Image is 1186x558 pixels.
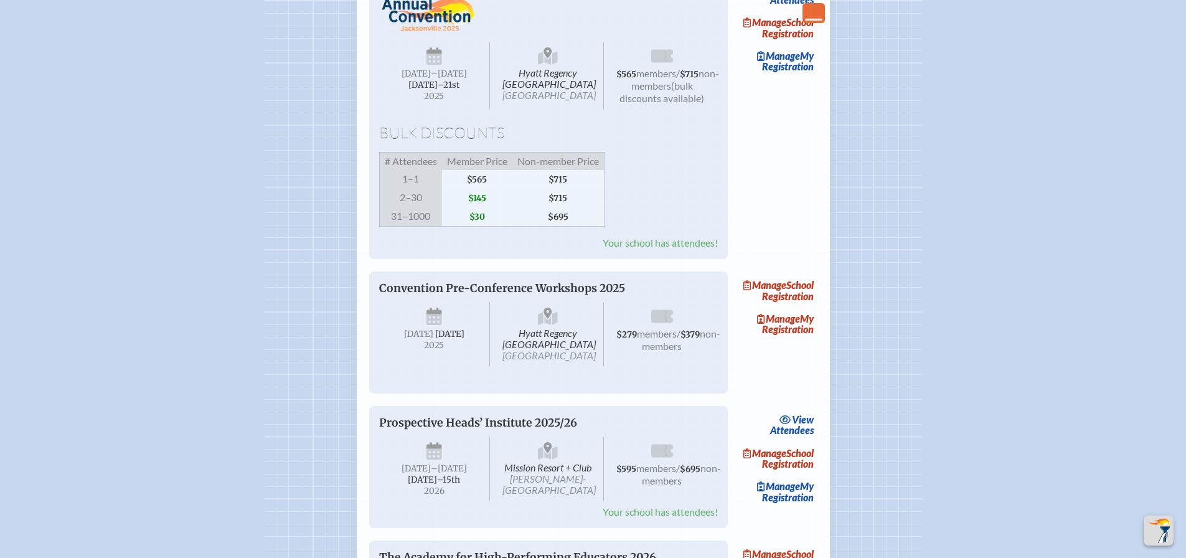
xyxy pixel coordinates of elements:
[743,279,786,291] span: Manage
[603,506,718,518] span: Your school has attendees!
[616,69,636,80] span: $565
[389,486,480,496] span: 2026
[402,463,431,474] span: [DATE]
[738,478,817,506] a: ManageMy Registration
[408,80,459,90] span: [DATE]–⁠21st
[379,170,442,189] span: 1–1
[631,67,719,92] span: non-members
[442,207,512,227] span: $30
[738,310,817,338] a: ManageMy Registration
[492,303,604,366] span: Hyatt Regency [GEOGRAPHIC_DATA]
[743,447,786,459] span: Manage
[1144,516,1174,546] button: Scroll Top
[767,411,817,440] a: viewAttendees
[492,42,604,110] span: Hyatt Regency [GEOGRAPHIC_DATA]
[512,152,605,170] span: Non-member Price
[389,341,480,350] span: 2025
[603,237,718,248] span: Your school has attendees!
[680,329,700,340] span: $379
[431,463,467,474] span: –[DATE]
[379,207,442,227] span: 31–1000
[408,475,460,485] span: [DATE]–⁠15th
[676,67,680,79] span: /
[680,69,699,80] span: $715
[379,189,442,207] span: 2–30
[757,480,800,492] span: Manage
[379,125,718,142] h1: Bulk Discounts
[502,473,596,496] span: [PERSON_NAME]-[GEOGRAPHIC_DATA]
[404,329,433,339] span: [DATE]
[792,414,814,425] span: view
[512,170,605,189] span: $715
[757,313,800,324] span: Manage
[743,16,786,28] span: Manage
[738,444,817,473] a: ManageSchool Registration
[636,67,676,79] span: members
[402,69,431,79] span: [DATE]
[680,464,700,475] span: $695
[642,462,721,486] span: non-members
[676,462,680,474] span: /
[379,416,577,430] span: Prospective Heads’ Institute 2025/26
[379,281,625,295] span: Convention Pre-Conference Workshops 2025
[616,464,636,475] span: $595
[616,329,637,340] span: $279
[637,328,677,339] span: members
[442,170,512,189] span: $565
[512,207,605,227] span: $695
[442,152,512,170] span: Member Price
[502,349,596,361] span: [GEOGRAPHIC_DATA]
[379,152,442,170] span: # Attendees
[619,80,704,104] span: (bulk discounts available)
[757,50,800,62] span: Manage
[642,328,720,352] span: non-members
[502,89,596,101] span: [GEOGRAPHIC_DATA]
[677,328,680,339] span: /
[435,329,464,339] span: [DATE]
[738,47,817,76] a: ManageMy Registration
[389,92,480,101] span: 2025
[431,69,467,79] span: –[DATE]
[1146,518,1171,543] img: To the top
[492,437,604,501] span: Mission Resort + Club
[512,189,605,207] span: $715
[738,277,817,305] a: ManageSchool Registration
[636,462,676,474] span: members
[738,14,817,42] a: ManageSchool Registration
[442,189,512,207] span: $145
